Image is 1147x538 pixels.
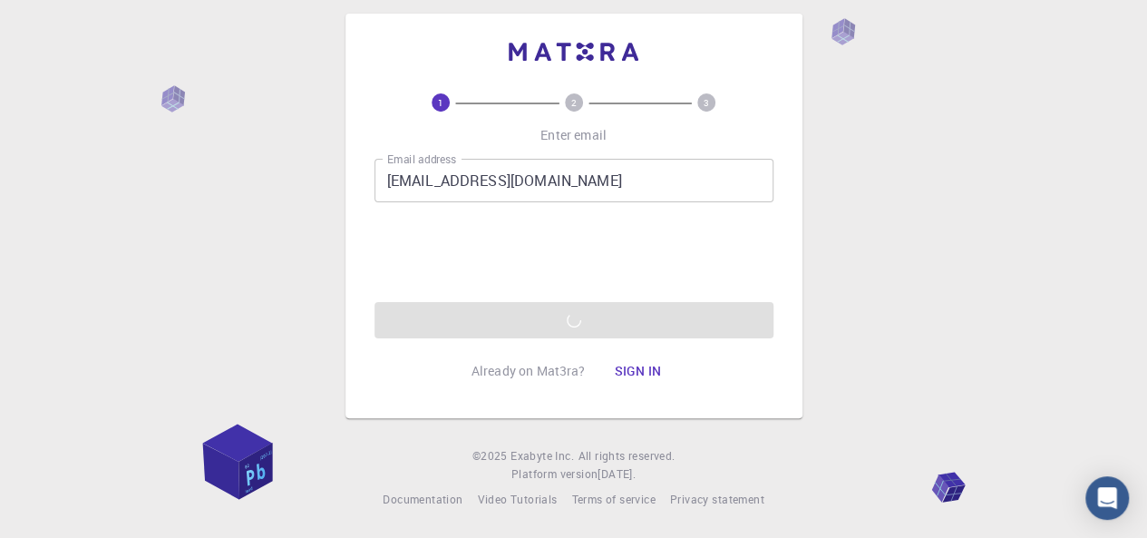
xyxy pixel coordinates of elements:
[571,96,577,109] text: 2
[578,447,675,465] span: All rights reserved.
[1085,476,1129,520] div: Open Intercom Messenger
[670,491,764,509] a: Privacy statement
[471,362,586,380] p: Already on Mat3ra?
[477,492,557,506] span: Video Tutorials
[598,466,636,481] span: [DATE] .
[472,447,510,465] span: © 2025
[436,217,712,288] iframe: reCAPTCHA
[510,448,574,463] span: Exabyte Inc.
[383,492,462,506] span: Documentation
[571,492,655,506] span: Terms of service
[383,491,462,509] a: Documentation
[571,491,655,509] a: Terms of service
[540,126,607,144] p: Enter email
[598,465,636,484] a: [DATE].
[670,492,764,506] span: Privacy statement
[599,353,676,389] button: Sign in
[387,152,456,167] label: Email address
[704,96,709,109] text: 3
[510,447,574,465] a: Exabyte Inc.
[438,96,443,109] text: 1
[511,465,598,484] span: Platform version
[477,491,557,509] a: Video Tutorials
